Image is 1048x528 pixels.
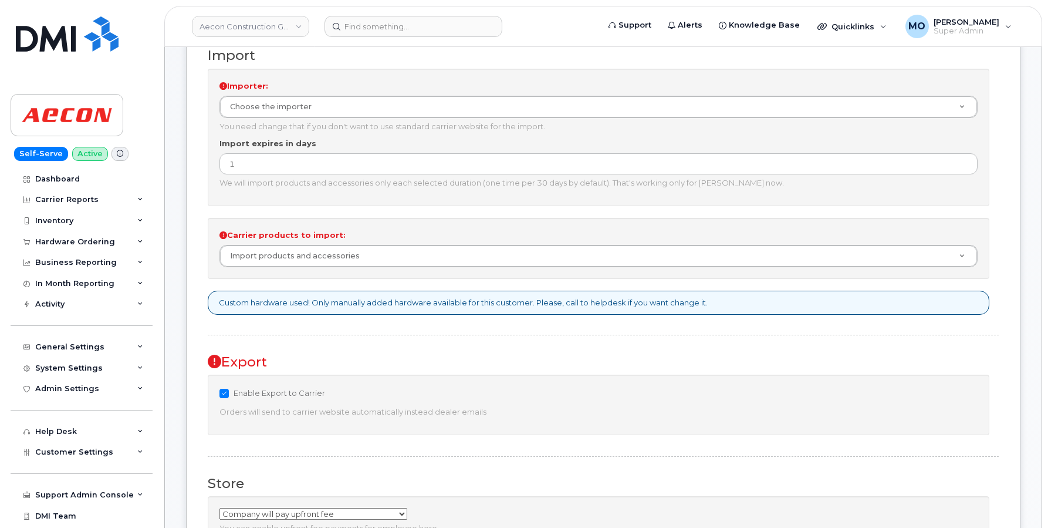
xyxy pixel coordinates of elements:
[934,17,999,26] span: [PERSON_NAME]
[208,48,989,63] h3: Import
[220,96,977,117] a: Choose the importer
[600,14,660,37] a: Support
[934,26,999,36] span: Super Admin
[897,15,1020,38] div: Muhammad Obaid
[223,102,312,112] span: Choose the importer
[678,19,702,31] span: Alerts
[219,386,325,401] label: Enable Export to Carrier
[219,80,268,92] label: Importer:
[219,177,978,189] div: We will import products and accessories only each selected duration (one time per 30 days by defa...
[219,230,346,241] label: Carrier products to import:
[220,245,977,267] a: Import products and accessories
[660,14,711,37] a: Alerts
[711,14,808,37] a: Knowledge Base
[219,406,978,418] div: Orders will send to carrier website automatically instead dealer emails
[729,19,800,31] span: Knowledge Base
[219,389,229,398] input: Enable Export to Carrier
[219,121,978,132] div: You need change that if you don't want to use standard carrier website for the import.
[192,16,309,37] a: Aecon Construction Group Inc
[618,19,651,31] span: Support
[219,138,316,149] label: Import expires in days
[831,22,874,31] span: Quicklinks
[908,19,925,33] span: MO
[324,16,502,37] input: Find something...
[208,476,989,491] h3: Store
[208,291,989,315] div: Custom hardware used! Only manually added hardware available for this customer. Please, call to h...
[809,15,895,38] div: Quicklinks
[208,355,989,369] h3: Export
[223,251,360,261] span: Import products and accessories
